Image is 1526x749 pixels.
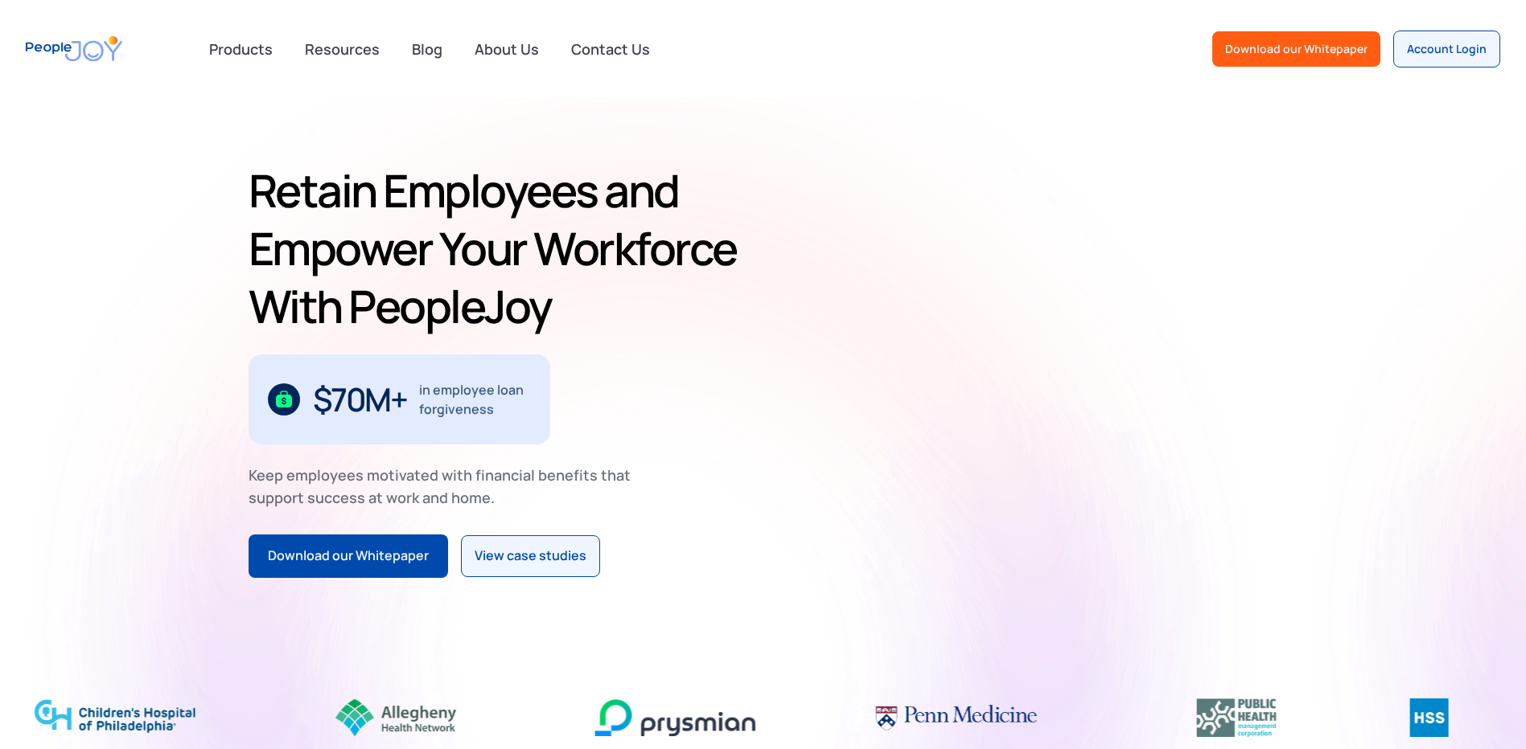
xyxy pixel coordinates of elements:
[561,31,660,67] a: Contact Us
[26,26,122,72] a: home
[475,546,586,567] div: View case studies
[313,387,407,412] div: $70M+
[249,534,448,578] a: Download our Whitepaper
[461,535,600,577] a: View case studies
[419,380,531,419] div: in employee loan forgiveness
[295,31,389,67] a: Resources
[268,546,429,567] div: Download our Whitepaper
[249,354,550,444] div: 1 / 3
[465,31,549,67] a: About Us
[249,464,644,509] div: Keep employees motivated with financial benefits that support success at work and home.
[1225,41,1368,57] div: Download our Whitepaper
[402,31,452,67] a: Blog
[1212,31,1380,67] a: Download our Whitepaper
[249,162,757,335] h1: Retain Employees and Empower Your Workforce With PeopleJoy
[1407,41,1487,57] div: Account Login
[199,33,282,65] div: Products
[1393,31,1500,68] a: Account Login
